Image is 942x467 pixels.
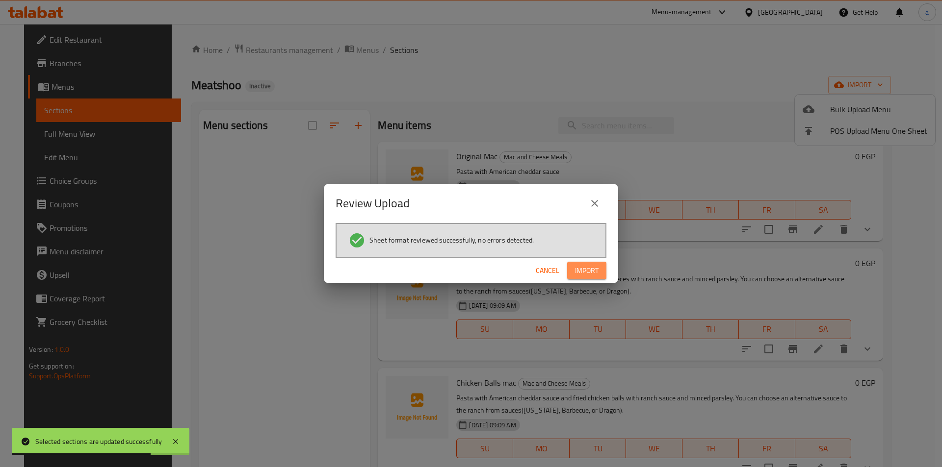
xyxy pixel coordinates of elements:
button: close [583,192,606,215]
span: Import [575,265,599,277]
span: Sheet format reviewed successfully, no errors detected. [369,235,534,245]
div: Selected sections are updated successfully [35,436,162,447]
button: Import [567,262,606,280]
h2: Review Upload [336,196,410,211]
button: Cancel [532,262,563,280]
span: Cancel [536,265,559,277]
